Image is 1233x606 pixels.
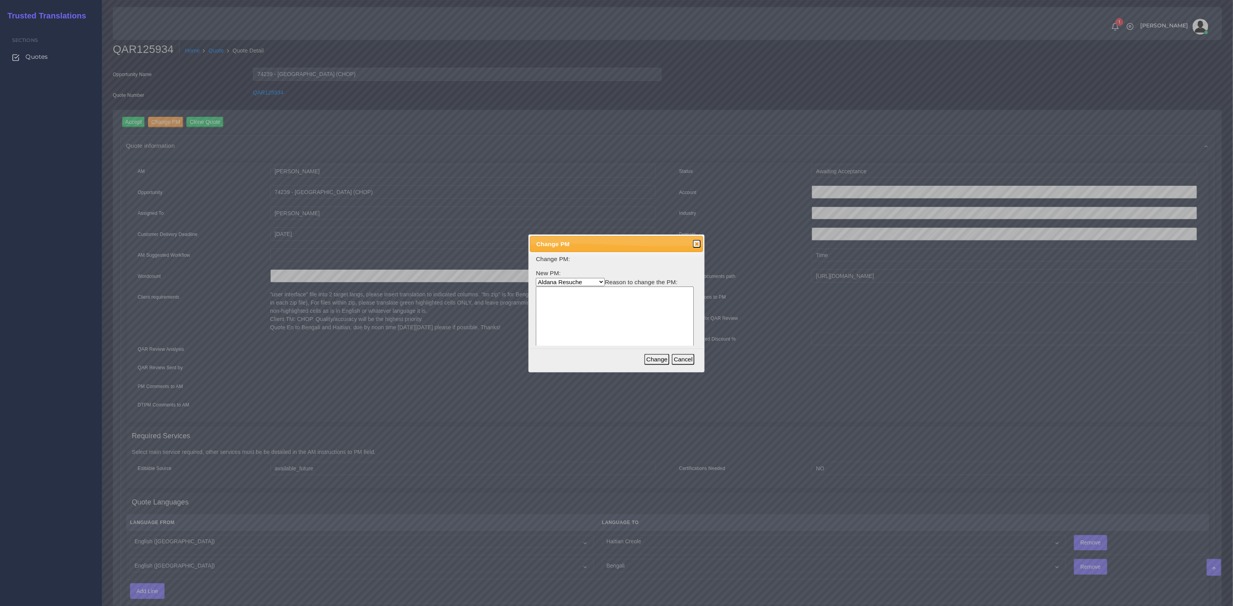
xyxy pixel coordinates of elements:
[2,11,86,20] h2: Trusted Translations
[6,49,96,65] a: Quotes
[644,354,669,365] button: Change
[2,9,86,22] a: Trusted Translations
[536,239,680,249] span: Change PM
[693,240,701,248] button: Close
[536,255,697,263] p: Change PM:
[536,255,697,364] form: New PM: Reason to change the PM:
[25,53,48,61] span: Quotes
[12,37,38,43] span: Sections
[672,354,694,365] button: Cancel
